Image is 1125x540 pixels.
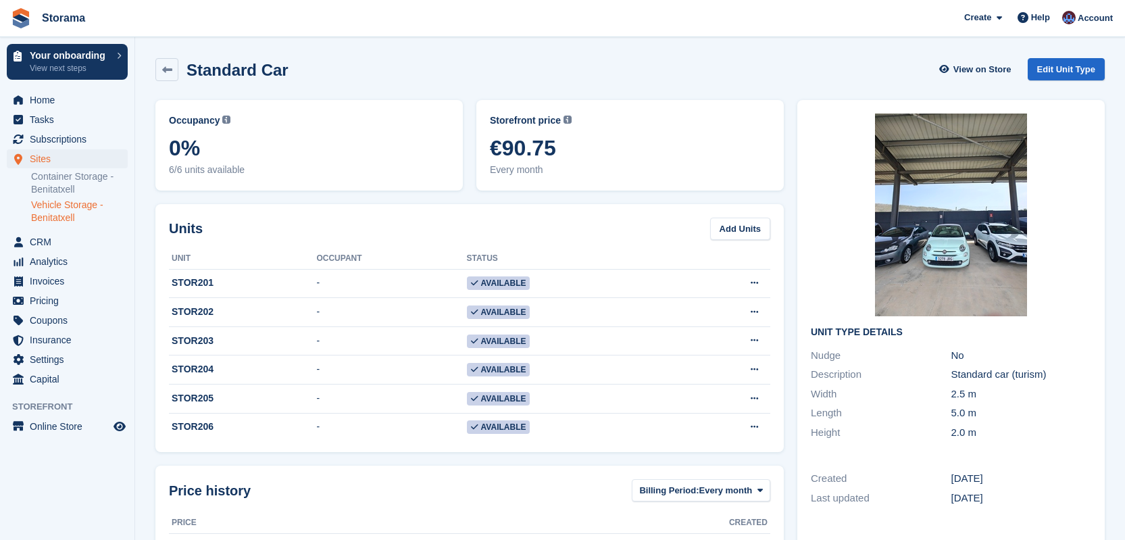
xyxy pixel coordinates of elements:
[31,170,128,196] a: Container Storage - Benitatxell
[729,516,768,529] span: Created
[811,471,951,487] div: Created
[186,61,289,79] h2: Standard Car
[811,348,951,364] div: Nudge
[111,418,128,435] a: Preview store
[316,269,466,298] td: -
[467,392,530,406] span: Available
[875,114,1027,316] img: IMG20250908155221.jpg
[30,311,111,330] span: Coupons
[951,348,1092,364] div: No
[490,163,770,177] span: Every month
[490,114,561,128] span: Storefront price
[30,130,111,149] span: Subscriptions
[169,114,220,128] span: Occupancy
[7,311,128,330] a: menu
[316,413,466,441] td: -
[316,385,466,414] td: -
[7,91,128,109] a: menu
[30,330,111,349] span: Insurance
[951,406,1092,421] div: 5.0 m
[316,355,466,385] td: -
[316,298,466,327] td: -
[7,291,128,310] a: menu
[169,391,316,406] div: STOR205
[169,512,257,534] th: Price
[938,58,1017,80] a: View on Store
[7,44,128,80] a: Your onboarding View next steps
[30,149,111,168] span: Sites
[632,479,770,501] button: Billing Period: Every month
[951,387,1092,402] div: 2.5 m
[169,136,449,160] span: 0%
[30,110,111,129] span: Tasks
[169,420,316,434] div: STOR206
[951,425,1092,441] div: 2.0 m
[316,326,466,355] td: -
[169,481,251,501] span: Price history
[699,484,753,497] span: Every month
[467,420,530,434] span: Available
[1062,11,1076,24] img: Hannah Fordham
[169,163,449,177] span: 6/6 units available
[30,252,111,271] span: Analytics
[964,11,991,24] span: Create
[7,330,128,349] a: menu
[30,417,111,436] span: Online Store
[30,91,111,109] span: Home
[169,248,316,270] th: Unit
[222,116,230,124] img: icon-info-grey-7440780725fd019a000dd9b08b2336e03edf1995a4989e88bcd33f0948082b44.svg
[467,248,677,270] th: Status
[7,350,128,369] a: menu
[467,305,530,319] span: Available
[710,218,770,240] a: Add Units
[169,276,316,290] div: STOR201
[639,484,699,497] span: Billing Period:
[7,252,128,271] a: menu
[30,291,111,310] span: Pricing
[169,305,316,319] div: STOR202
[811,425,951,441] div: Height
[951,367,1092,383] div: Standard car (turism)
[7,272,128,291] a: menu
[36,7,91,29] a: Storama
[11,8,31,28] img: stora-icon-8386f47178a22dfd0bd8f6a31ec36ba5ce8667c1dd55bd0f319d3a0aa187defe.svg
[169,334,316,348] div: STOR203
[30,350,111,369] span: Settings
[316,248,466,270] th: Occupant
[467,335,530,348] span: Available
[30,232,111,251] span: CRM
[811,406,951,421] div: Length
[811,387,951,402] div: Width
[1031,11,1050,24] span: Help
[951,491,1092,506] div: [DATE]
[811,491,951,506] div: Last updated
[467,363,530,376] span: Available
[31,199,128,224] a: Vehicle Storage - Benitatxell
[564,116,572,124] img: icon-info-grey-7440780725fd019a000dd9b08b2336e03edf1995a4989e88bcd33f0948082b44.svg
[490,136,770,160] span: €90.75
[7,417,128,436] a: menu
[7,149,128,168] a: menu
[1028,58,1105,80] a: Edit Unit Type
[811,327,1091,338] h2: Unit Type details
[30,51,110,60] p: Your onboarding
[169,362,316,376] div: STOR204
[811,367,951,383] div: Description
[7,110,128,129] a: menu
[7,370,128,389] a: menu
[30,370,111,389] span: Capital
[7,232,128,251] a: menu
[1078,11,1113,25] span: Account
[7,130,128,149] a: menu
[30,272,111,291] span: Invoices
[30,62,110,74] p: View next steps
[951,471,1092,487] div: [DATE]
[12,400,134,414] span: Storefront
[467,276,530,290] span: Available
[953,63,1011,76] span: View on Store
[169,218,203,239] h2: Units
